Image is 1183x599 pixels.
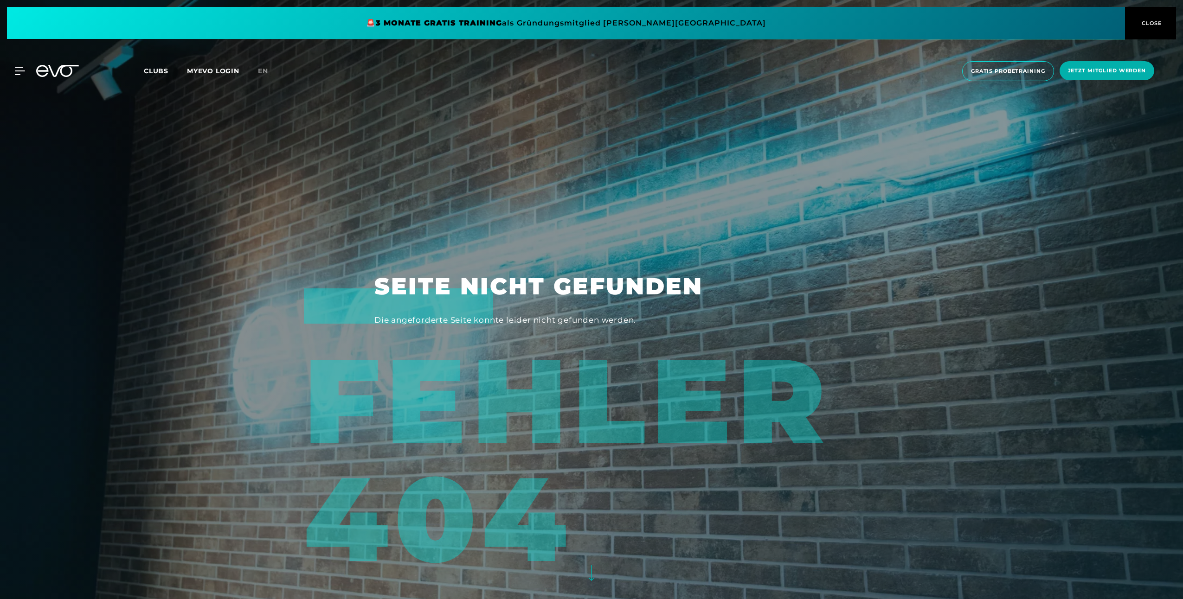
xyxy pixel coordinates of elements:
h1: Seite nicht gefunden [374,271,809,301]
a: Clubs [144,66,187,75]
a: en [258,66,279,76]
a: Jetzt Mitglied werden [1057,61,1157,81]
span: Clubs [144,67,168,75]
div: Die angeforderte Seite konnte leider nicht gefunden werden. [374,312,809,327]
span: CLOSE [1139,19,1162,27]
span: Gratis Probetraining [971,67,1045,75]
button: CLOSE [1125,7,1176,39]
span: en [258,67,268,75]
span: Jetzt Mitglied werden [1068,67,1146,75]
a: MYEVO LOGIN [187,67,239,75]
a: Gratis Probetraining [959,61,1057,81]
div: Fehler 404 [304,288,822,578]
